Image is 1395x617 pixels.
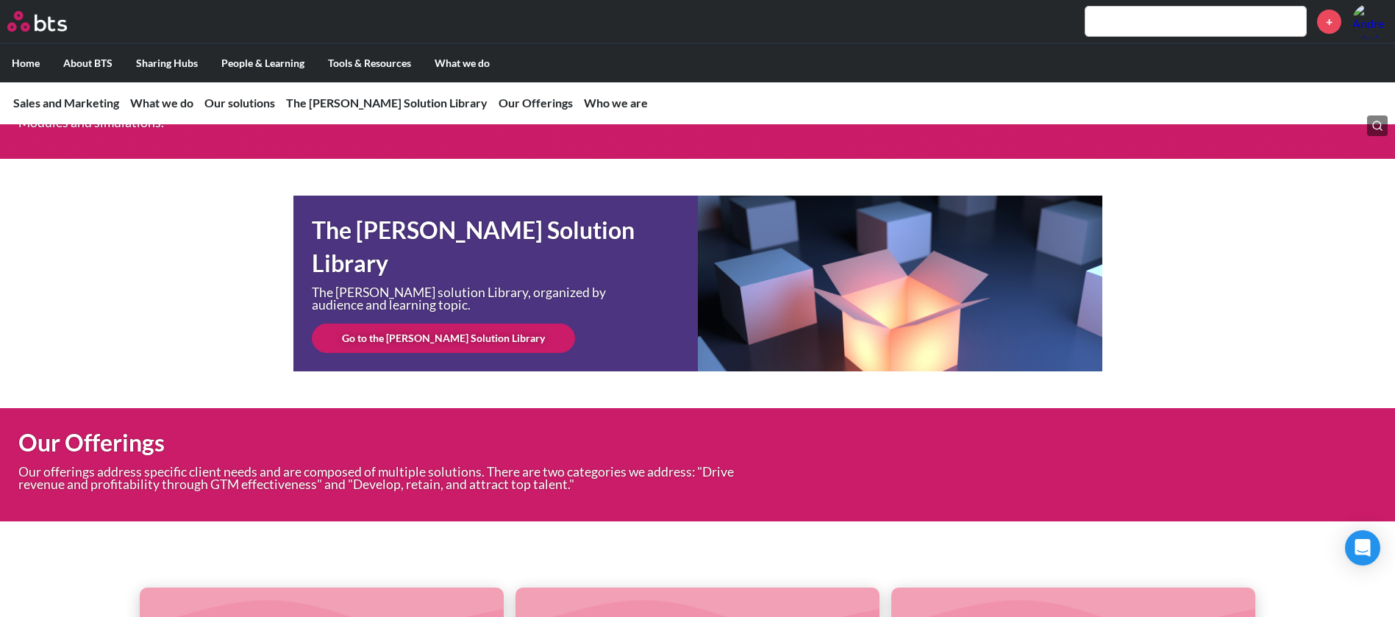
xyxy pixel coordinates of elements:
[1352,4,1388,39] img: Andre Ribeiro
[130,96,193,110] a: What we do
[7,11,94,32] a: Go home
[286,96,488,110] a: The [PERSON_NAME] Solution Library
[124,44,210,82] label: Sharing Hubs
[18,466,779,491] p: Our offerings address specific client needs and are composed of multiple solutions. There are two...
[13,96,119,110] a: Sales and Marketing
[1352,4,1388,39] a: Profile
[1345,530,1380,566] div: Open Intercom Messenger
[312,214,698,280] h1: The [PERSON_NAME] Solution Library
[312,286,621,312] p: The [PERSON_NAME] solution Library, organized by audience and learning topic.
[423,44,502,82] label: What we do
[316,44,423,82] label: Tools & Resources
[210,44,316,82] label: People & Learning
[51,44,124,82] label: About BTS
[7,11,67,32] img: BTS Logo
[312,324,575,353] a: Go to the [PERSON_NAME] Solution Library
[18,427,969,460] h1: Our Offerings
[499,96,573,110] a: Our Offerings
[18,103,779,129] p: Our solutions are specific programs and content which may be leveraged as part of our offerings. ...
[204,96,275,110] a: Our solutions
[1317,10,1341,34] a: +
[584,96,648,110] a: Who we are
